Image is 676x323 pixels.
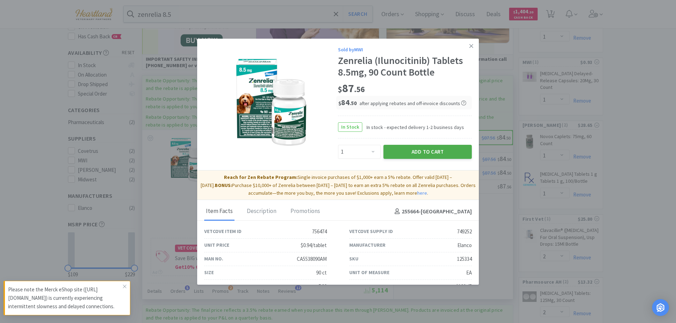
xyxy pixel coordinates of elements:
button: Add to Cart [383,145,472,159]
div: Manufacturer [349,241,386,249]
div: Unit Price [204,241,229,249]
div: Open Intercom Messenger [652,299,669,316]
div: Man No. [204,255,223,263]
div: Zenrelia (Ilunocitinib) Tablets 8.5mg, 90 Count Bottle [338,55,472,78]
div: B90 [318,282,327,291]
div: $0.94/tablet [301,241,327,250]
div: Unit of Measure [349,269,389,276]
div: Vetcove Supply ID [349,227,393,235]
div: Promotions [289,203,322,220]
div: 756474 [312,227,327,236]
div: 125334 [457,255,472,263]
div: Pack Type [204,282,229,290]
div: List Price [349,282,373,290]
div: Elanco [457,241,472,250]
span: $ [338,100,341,106]
div: Item Facts [204,203,234,220]
h4: 255664 - [GEOGRAPHIC_DATA] [392,207,472,216]
strong: BONUS: [215,182,232,188]
a: here [417,190,427,196]
p: Single invoice purchases of $1,000+ earn a 5% rebate. Offer valid [DATE] – [DATE]. Purchase $10,0... [200,173,476,197]
span: In stock - expected delivery 1-2 business days [362,123,464,131]
span: after applying rebates and off-invoice discounts [359,100,466,106]
div: Description [245,203,278,220]
strong: Reach for Zen Rebate Program: [224,174,298,180]
div: Size [204,269,214,276]
div: 90 ct [316,269,327,277]
p: Please note the Merck eShop site ([URL][DOMAIN_NAME]) is currently experiencing intermittent slow... [8,285,123,311]
div: $109.45 [456,282,472,291]
span: 87 [338,81,365,95]
div: CA5538090AM [297,255,327,263]
div: Vetcove Item ID [204,227,242,235]
span: 84 [338,97,357,107]
span: In Stock [338,123,362,131]
span: $ [338,84,342,94]
span: . 56 [354,84,365,94]
div: EA [466,269,472,277]
div: SKU [349,255,358,263]
div: Sold by MWI [338,46,472,53]
span: . 50 [350,100,357,106]
div: 749252 [457,227,472,236]
img: 9850c5dfbc39411794920422c52ad98e_749252.png [225,57,317,148]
